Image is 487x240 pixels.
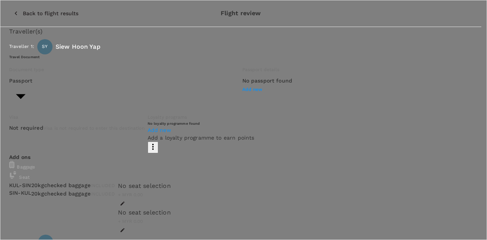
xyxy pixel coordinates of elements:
div: No seat selection [118,208,171,217]
p: KUL - SIN [9,181,31,189]
span: + MYR 0.00 [118,192,143,197]
span: Loyalty programs [148,114,187,120]
p: Not required [9,124,43,132]
span: + MYR 0.00 [118,219,143,224]
span: Add new [242,87,263,92]
h6: Travel Document [9,54,472,59]
span: Document type [9,67,44,72]
p: Traveller 1 : [9,43,34,51]
span: Add a loyalty programme to earn points [148,135,255,141]
img: baggage-icon [9,171,17,179]
div: No seat selection [118,181,171,191]
h6: No passport found [242,77,293,85]
div: Baggage [9,161,472,171]
span: INCLUDED [91,183,115,188]
p: Siew Hoon Yap [56,42,100,51]
span: Add new [148,127,171,133]
div: Seat [9,171,472,181]
span: INCLUDED [91,191,115,197]
span: 20kg checked baggage [31,182,91,188]
span: Passport details [242,67,279,72]
span: SY [42,43,48,51]
img: baggage-icon [9,161,14,168]
p: Passport [9,77,32,84]
span: Visa is not required to enter this destination [43,126,145,131]
p: Traveller(s) [9,27,472,36]
h6: No loyalty programme found [148,121,255,126]
p: SIN - KUL [9,189,31,197]
p: Flight review [221,9,261,18]
span: 20kg checked baggage [31,191,91,197]
p: Add ons [9,153,472,161]
span: Visa [9,114,19,120]
p: Back to flight results [23,10,78,17]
